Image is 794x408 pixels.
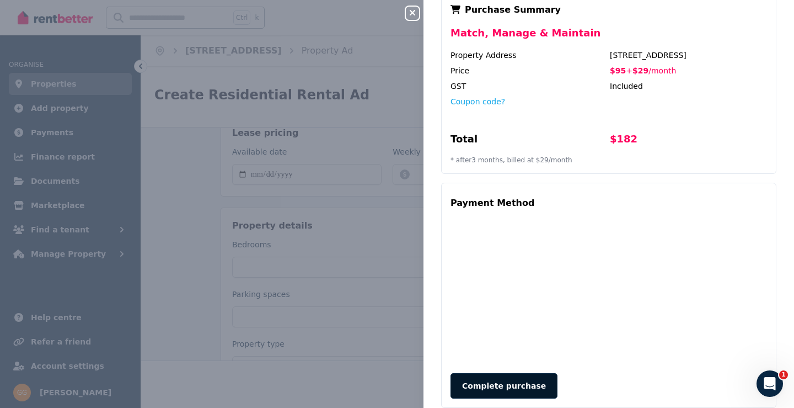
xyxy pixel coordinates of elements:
[757,370,783,397] iframe: Intercom live chat
[779,370,788,379] span: 1
[450,192,534,214] div: Payment Method
[610,66,626,75] span: $95
[610,50,767,61] div: [STREET_ADDRESS]
[610,81,767,92] div: Included
[626,66,632,75] span: +
[448,216,769,362] iframe: To enrich screen reader interactions, please activate Accessibility in Grammarly extension settings
[450,156,767,165] p: * after 3 month s, billed at $29 / month
[450,65,608,76] div: Price
[450,3,767,17] div: Purchase Summary
[450,81,608,92] div: GST
[610,131,767,151] div: $182
[648,66,676,75] span: / month
[450,50,608,61] div: Property Address
[450,25,767,50] div: Match, Manage & Maintain
[450,96,505,107] button: Coupon code?
[450,131,608,151] div: Total
[632,66,648,75] span: $29
[450,373,557,399] button: Complete purchase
